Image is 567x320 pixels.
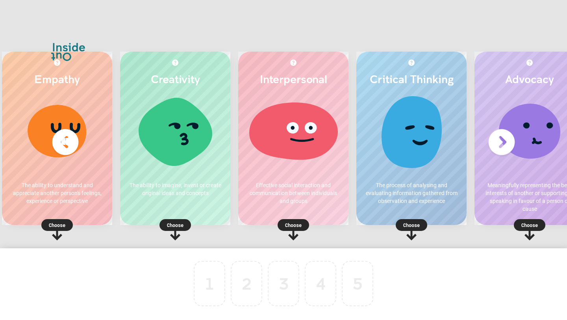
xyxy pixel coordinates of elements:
[238,221,348,229] p: Choose
[486,127,517,158] img: Next
[364,72,459,86] h2: Critical Thinking
[290,60,296,66] img: More about Interpersonal
[172,60,178,66] img: More about Creativity
[128,72,222,86] h2: Creativity
[50,127,81,158] img: Previous
[246,181,341,205] p: Effective social interaction and communication between individuals and groups
[526,60,533,66] img: More about Advocacy
[10,72,104,86] h2: Empathy
[356,221,467,229] p: Choose
[54,60,60,66] img: More about Empathy
[246,72,341,86] h2: Interpersonal
[128,181,222,197] p: The ability to imagine, invent or create original ideas and concepts
[364,181,459,205] p: The process of analysing and evaluating information gathered from observation and experience
[10,181,104,205] p: The ability to understand and appreciate another person's feelings, experience or perspective
[408,60,415,66] img: More about Critical Thinking
[120,221,230,229] p: Choose
[2,221,112,229] p: Choose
